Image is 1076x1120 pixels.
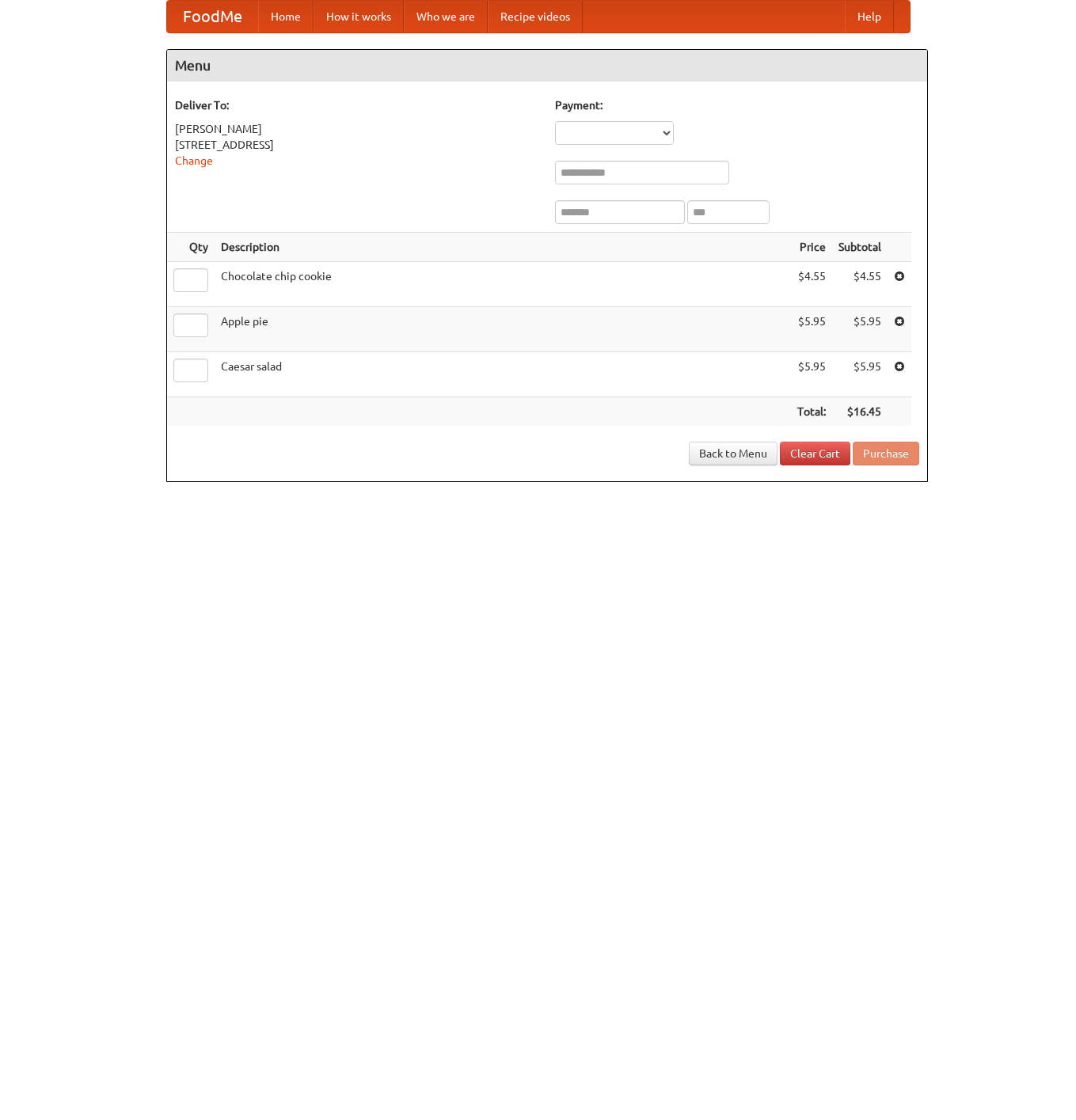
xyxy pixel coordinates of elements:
[258,1,314,32] a: Home
[791,233,832,262] th: Price
[167,1,258,32] a: FoodMe
[314,1,404,32] a: How it works
[175,137,539,153] div: [STREET_ADDRESS]
[404,1,488,32] a: Who we are
[215,307,791,352] td: Apple pie
[215,262,791,307] td: Chocolate chip cookie
[175,154,213,167] a: Change
[853,442,919,465] button: Purchase
[780,442,850,465] a: Clear Cart
[832,307,888,352] td: $5.95
[215,352,791,397] td: Caesar salad
[791,307,832,352] td: $5.95
[791,352,832,397] td: $5.95
[832,262,888,307] td: $4.55
[832,352,888,397] td: $5.95
[791,397,832,427] th: Total:
[689,442,778,465] a: Back to Menu
[832,397,888,427] th: $16.45
[167,50,927,82] h4: Menu
[215,233,791,262] th: Description
[175,121,539,137] div: [PERSON_NAME]
[791,262,832,307] td: $4.55
[488,1,583,32] a: Recipe videos
[832,233,888,262] th: Subtotal
[167,233,215,262] th: Qty
[555,97,919,113] h5: Payment:
[175,97,539,113] h5: Deliver To:
[845,1,894,32] a: Help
